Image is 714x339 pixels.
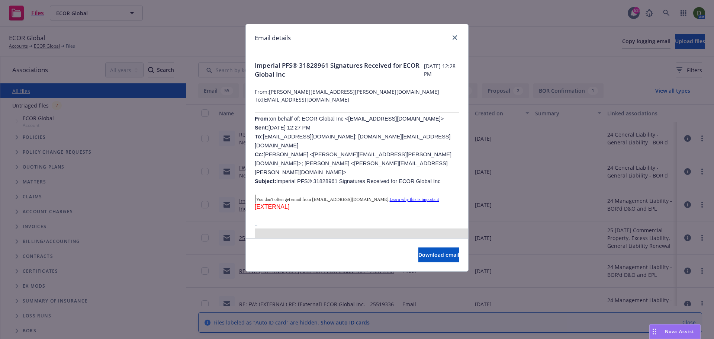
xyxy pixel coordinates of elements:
[255,226,257,226] span: Submission
[256,197,439,202] span: You don't often get email from [EMAIL_ADDRESS][DOMAIN_NAME].
[255,33,291,43] h1: Email details
[665,328,694,335] span: Nova Assist
[255,178,276,184] b: Subject:
[259,233,352,287] a: Image removed by sender. Imperial PFS<sup>®</sup>
[650,324,659,339] div: Drag to move
[418,247,459,262] button: Download email
[418,251,459,258] span: Download email
[424,62,459,78] span: [DATE] 12:28 PM
[255,151,264,157] b: Cc:
[390,197,439,202] a: Learn why this is important
[255,96,459,103] span: To: [EMAIL_ADDRESS][DOMAIN_NAME]
[255,125,268,131] b: Sent:
[255,88,459,96] span: From: [PERSON_NAME][EMAIL_ADDRESS][PERSON_NAME][DOMAIN_NAME]
[255,61,424,79] span: Imperial PFS® 31828961 Signatures Received for ECOR Global Inc
[649,324,701,339] button: Nova Assist
[255,204,289,210] span: [EXTERNAL]
[255,116,270,122] span: From:
[255,134,263,140] b: To:
[450,33,459,42] a: close
[255,116,451,184] span: on behalf of: ECOR Global Inc <[EMAIL_ADDRESS][DOMAIN_NAME]> [DATE] 12:27 PM [EMAIL_ADDRESS][DOMA...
